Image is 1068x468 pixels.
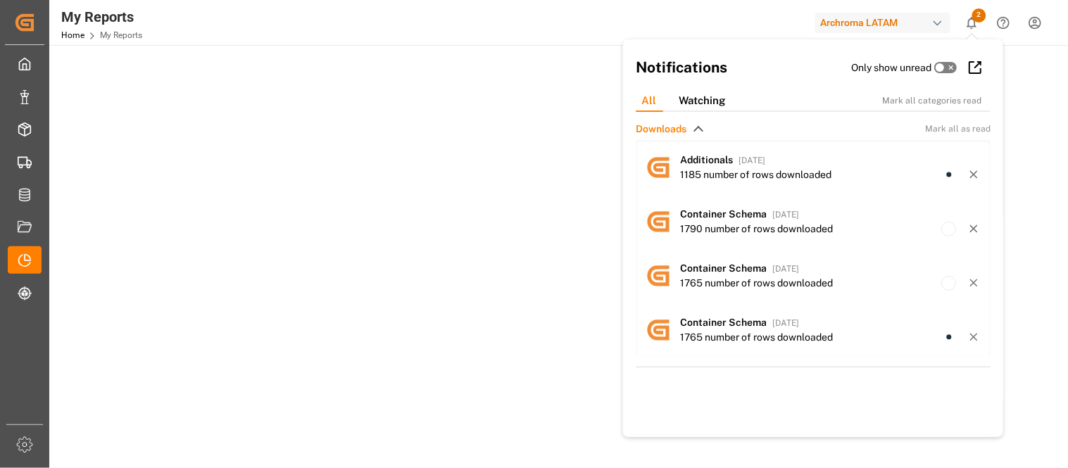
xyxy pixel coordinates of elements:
img: avatar [636,253,680,298]
div: 1790 number of rows downloaded [680,222,833,236]
button: Help Center [988,7,1019,39]
img: avatar [636,199,680,244]
a: avatarAdditionals[DATE]1185 number of rows downloaded [636,140,991,194]
label: Only show unread [851,61,931,75]
span: [DATE] [772,318,799,328]
a: Home [61,30,84,40]
span: Container Schema [680,208,767,220]
button: Archroma LATAM [815,9,956,36]
span: Container Schema [680,263,767,274]
span: Additionals [680,154,733,165]
span: [DATE] [772,264,799,274]
div: Archroma LATAM [815,13,950,33]
span: [DATE] [739,156,765,165]
button: show 2 new notifications [956,7,988,39]
span: Downloads [636,122,686,137]
div: All [630,90,667,112]
img: avatar [636,145,680,189]
span: Container Schema [680,317,767,328]
div: My Reports [61,6,142,27]
img: avatar [636,308,680,352]
a: avatarContainer Schema[DATE]1790 number of rows downloaded [636,194,991,248]
span: [DATE] [772,210,799,220]
span: Mark all as read [925,122,991,135]
div: Watching [667,90,736,112]
h2: Notifications [636,56,851,79]
div: 1765 number of rows downloaded [680,276,833,291]
div: 1185 number of rows downloaded [680,167,831,182]
div: 1765 number of rows downloaded [680,330,833,345]
a: avatarContainer Schema[DATE]1765 number of rows downloaded [636,248,991,303]
span: 2 [972,8,986,23]
div: Mark all categories read [882,94,996,107]
a: avatarContainer Schema[DATE]1765 number of rows downloaded [636,303,991,357]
